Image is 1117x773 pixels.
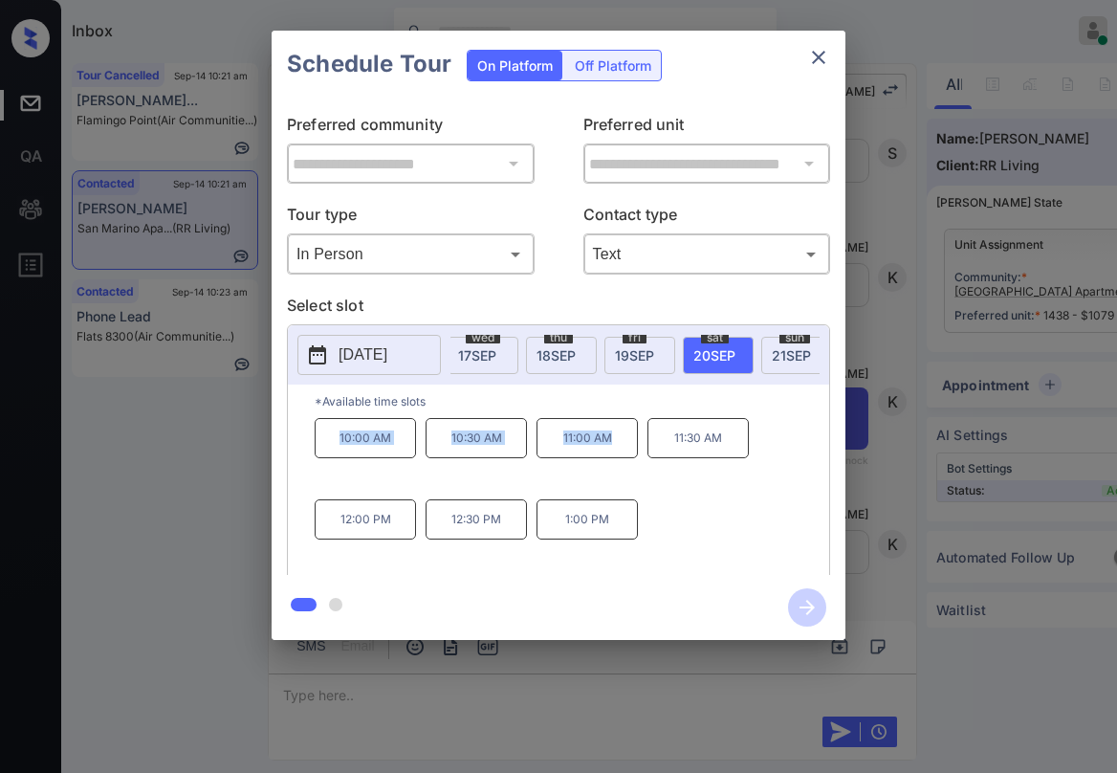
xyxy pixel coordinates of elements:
p: 12:00 PM [315,499,416,540]
div: In Person [292,238,530,270]
span: 20 SEP [693,347,735,364]
h2: Schedule Tour [272,31,467,98]
div: date-select [604,337,675,374]
p: *Available time slots [315,385,829,418]
div: date-select [526,337,597,374]
button: btn-next [777,583,838,632]
p: 10:30 AM [426,418,527,458]
p: 1:00 PM [537,499,638,540]
div: On Platform [468,51,562,80]
span: thu [544,332,573,343]
span: fri [623,332,646,343]
p: 11:00 AM [537,418,638,458]
p: 12:30 PM [426,499,527,540]
span: sat [701,332,729,343]
span: 17 SEP [458,347,496,364]
button: [DATE] [297,335,441,375]
div: date-select [683,337,754,374]
div: date-select [448,337,518,374]
button: close [799,38,838,77]
p: Tour type [287,203,535,233]
p: Select slot [287,294,830,324]
div: Off Platform [565,51,661,80]
p: [DATE] [339,343,387,366]
p: Contact type [583,203,831,233]
p: Preferred community [287,113,535,144]
span: 18 SEP [537,347,576,364]
div: date-select [761,337,832,374]
p: 10:00 AM [315,418,416,458]
p: Preferred unit [583,113,831,144]
div: Text [588,238,826,270]
span: 21 SEP [772,347,811,364]
span: wed [466,332,500,343]
span: 19 SEP [615,347,654,364]
span: sun [779,332,810,343]
p: 11:30 AM [647,418,749,458]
